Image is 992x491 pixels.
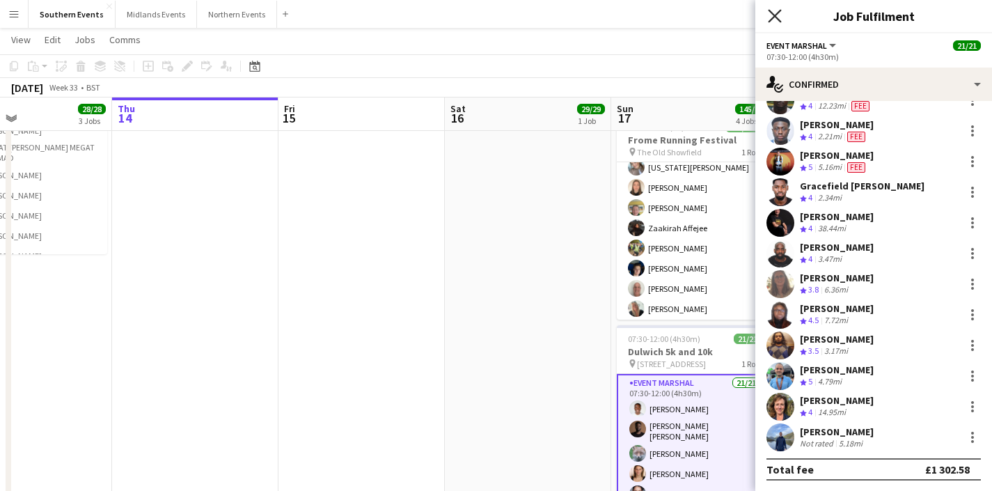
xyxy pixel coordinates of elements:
[755,68,992,101] div: Confirmed
[808,254,812,264] span: 4
[734,334,762,344] span: 21/21
[39,31,66,49] a: Edit
[741,359,762,369] span: 1 Role
[808,315,819,325] span: 4.5
[808,162,812,172] span: 5
[448,110,466,126] span: 16
[282,110,295,126] span: 15
[844,162,868,173] div: Crew has different fees then in role
[29,1,116,28] button: Southern Events
[815,376,844,388] div: 4.79mi
[800,241,874,254] div: [PERSON_NAME]
[11,81,43,95] div: [DATE]
[617,102,633,115] span: Sun
[284,102,295,115] span: Fri
[849,100,872,112] div: Crew has different fees then in role
[808,376,812,387] span: 5
[6,31,36,49] a: View
[800,438,836,449] div: Not rated
[78,104,106,114] span: 28/28
[617,114,773,320] app-job-card: 07:00-14:00 (7h)120/120Frome Running Festival The Old Showfield1 Role[PERSON_NAME][PERSON_NAME][U...
[800,426,874,438] div: [PERSON_NAME]
[808,131,812,141] span: 4
[735,104,771,114] span: 145/145
[800,210,874,223] div: [PERSON_NAME]
[808,223,812,233] span: 4
[815,407,849,419] div: 14.95mi
[800,272,874,284] div: [PERSON_NAME]
[808,407,812,417] span: 4
[815,162,844,173] div: 5.16mi
[844,131,868,143] div: Crew has different fees then in role
[925,462,970,476] div: £1 302.58
[808,345,819,356] span: 3.5
[741,147,762,157] span: 1 Role
[197,1,277,28] button: Northern Events
[116,110,135,126] span: 14
[11,33,31,46] span: View
[800,180,924,192] div: Gracefield [PERSON_NAME]
[800,118,874,131] div: [PERSON_NAME]
[118,102,135,115] span: Thu
[617,134,773,146] h3: Frome Running Festival
[815,100,849,112] div: 12.23mi
[953,40,981,51] span: 21/21
[800,394,874,407] div: [PERSON_NAME]
[821,345,851,357] div: 3.17mi
[74,33,95,46] span: Jobs
[79,116,105,126] div: 3 Jobs
[800,302,874,315] div: [PERSON_NAME]
[104,31,146,49] a: Comms
[109,33,141,46] span: Comms
[766,40,838,51] button: Event Marshal
[808,192,812,203] span: 4
[836,438,865,449] div: 5.18mi
[577,104,605,114] span: 29/29
[766,40,827,51] span: Event Marshal
[815,192,844,204] div: 2.34mi
[847,132,865,142] span: Fee
[617,345,773,358] h3: Dulwich 5k and 10k
[815,223,849,235] div: 38.44mi
[851,101,869,111] span: Fee
[821,315,851,327] div: 7.72mi
[628,334,700,344] span: 07:30-12:00 (4h30m)
[800,333,874,345] div: [PERSON_NAME]
[800,149,874,162] div: [PERSON_NAME]
[615,110,633,126] span: 17
[637,147,702,157] span: The Old Showfield
[808,100,812,111] span: 4
[86,82,100,93] div: BST
[815,254,844,265] div: 3.47mi
[800,364,874,376] div: [PERSON_NAME]
[45,33,61,46] span: Edit
[116,1,197,28] button: Midlands Events
[578,116,604,126] div: 1 Job
[450,102,466,115] span: Sat
[736,116,771,126] div: 4 Jobs
[815,131,844,143] div: 2.21mi
[821,284,851,296] div: 6.36mi
[46,82,81,93] span: Week 33
[69,31,101,49] a: Jobs
[808,284,819,295] span: 3.8
[766,52,981,62] div: 07:30-12:00 (4h30m)
[847,162,865,173] span: Fee
[766,462,814,476] div: Total fee
[755,7,992,25] h3: Job Fulfilment
[637,359,706,369] span: [STREET_ADDRESS]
